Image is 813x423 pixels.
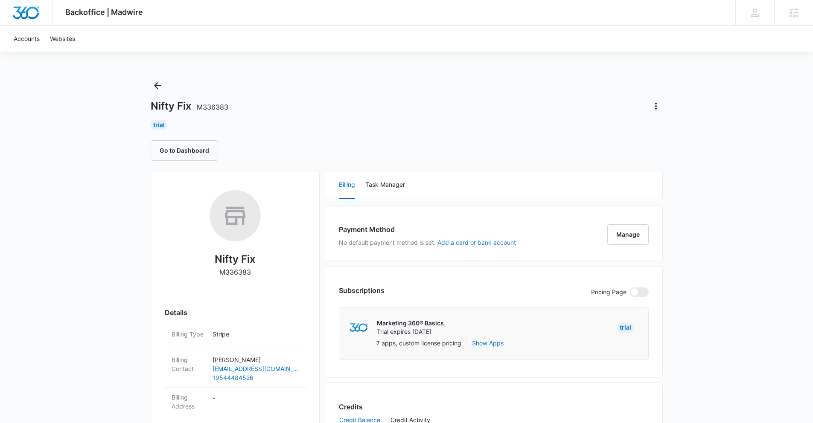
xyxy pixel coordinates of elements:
[472,339,504,348] button: Show Apps
[437,240,516,246] button: Add a card or bank account
[165,324,306,350] div: Billing TypeStripe
[617,322,634,333] div: Trial
[172,355,206,373] dt: Billing Contact
[591,287,627,297] p: Pricing Page
[365,171,405,199] button: Task Manager
[9,26,45,52] a: Accounts
[649,99,663,113] button: Actions
[607,224,649,245] button: Manage
[377,319,444,327] p: Marketing 360® Basics
[219,267,251,277] p: M336383
[172,393,206,411] dt: Billing Address
[65,8,143,17] span: Backoffice | Madwire
[197,103,228,111] span: M336383
[377,327,444,336] p: Trial expires [DATE]
[213,364,299,373] a: [EMAIL_ADDRESS][DOMAIN_NAME]
[213,330,299,339] p: Stripe
[213,393,299,411] dd: -
[339,224,516,235] h3: Payment Method
[350,323,368,332] img: marketing360Logo
[45,26,80,52] a: Websites
[339,285,385,296] h3: Subscriptions
[213,373,299,382] a: 19544484526
[376,339,461,348] p: 7 apps, custom license pricing
[151,100,228,113] h1: Nifty Fix
[151,120,167,130] div: Trial
[151,140,218,161] button: Go to Dashboard
[165,350,306,388] div: Billing Contact[PERSON_NAME][EMAIL_ADDRESS][DOMAIN_NAME]19544484526
[339,238,516,247] p: No default payment method is set.
[165,388,306,416] div: Billing Address-
[215,252,256,267] h2: Nifty Fix
[172,330,206,339] dt: Billing Type
[151,79,164,93] button: Back
[339,171,355,199] button: Billing
[213,355,299,364] p: [PERSON_NAME]
[339,402,363,412] h3: Credits
[165,307,187,318] span: Details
